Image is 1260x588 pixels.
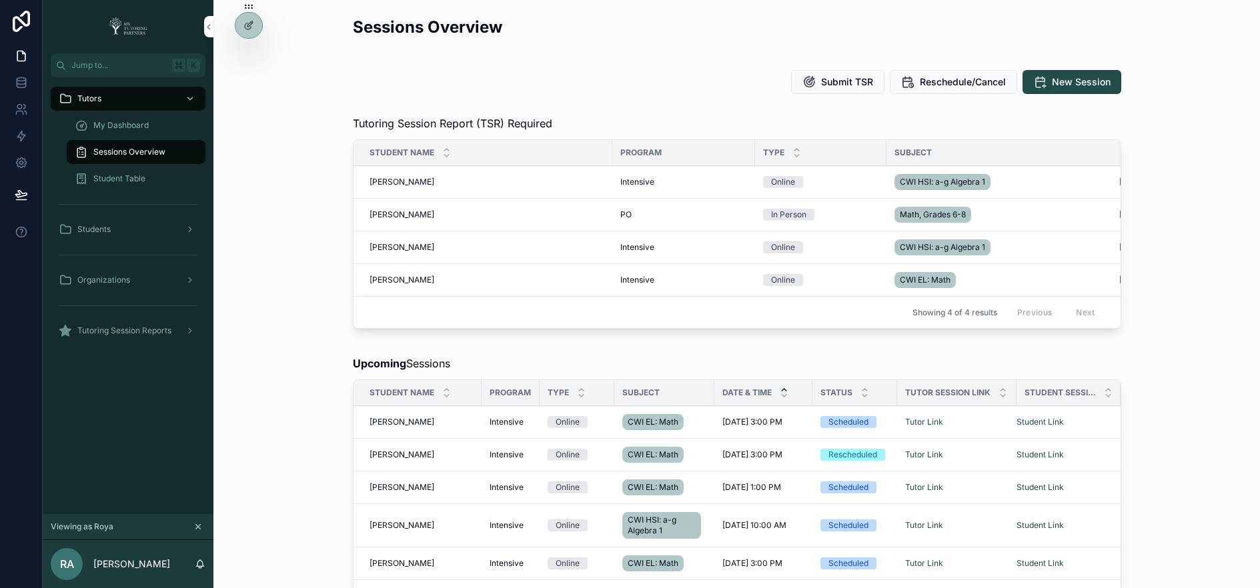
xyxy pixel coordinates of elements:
[370,449,434,460] span: [PERSON_NAME]
[370,520,434,531] span: [PERSON_NAME]
[1119,177,1183,187] span: [DATE] 10:00 AM
[791,70,884,94] button: Submit TSR
[490,387,531,398] span: Program
[1025,387,1096,398] span: Student Session Link
[67,113,205,137] a: My Dashboard
[905,449,943,459] a: Tutor Link
[93,173,145,184] span: Student Table
[722,449,782,460] span: [DATE] 3:00 PM
[1119,209,1179,220] span: [DATE] 3:00 PM
[828,557,868,569] div: Scheduled
[1017,558,1064,568] a: Student Link
[51,53,205,77] button: Jump to...K
[67,140,205,164] a: Sessions Overview
[900,275,951,285] span: CWI EL: Math
[77,93,101,104] span: Tutors
[771,209,806,221] div: In Person
[828,519,868,531] div: Scheduled
[763,147,784,158] span: Type
[771,274,795,286] div: Online
[722,558,782,569] span: [DATE] 3:00 PM
[67,167,205,191] a: Student Table
[821,75,873,89] span: Submit TSR
[628,482,678,493] span: CWI EL: Math
[900,177,985,187] span: CWI HSI: a-g Algebra 1
[628,558,678,569] span: CWI EL: Math
[370,482,434,493] span: [PERSON_NAME]
[77,275,130,285] span: Organizations
[722,417,782,427] span: [DATE] 3:00 PM
[370,147,434,158] span: Student Name
[556,416,580,428] div: Online
[1017,520,1064,530] a: Student Link
[353,115,552,131] span: Tutoring Session Report (TSR) Required
[890,70,1017,94] button: Reschedule/Cancel
[51,217,205,241] a: Students
[370,177,434,187] span: [PERSON_NAME]
[828,416,868,428] div: Scheduled
[51,87,205,111] a: Tutors
[93,147,165,157] span: Sessions Overview
[905,520,943,530] a: Tutor Link
[51,521,113,532] span: Viewing as Roya
[490,482,524,493] span: Intensive
[60,556,74,572] span: RA
[1017,482,1064,492] a: Student Link
[620,209,632,220] span: PO
[722,482,781,493] span: [DATE] 1:00 PM
[771,241,795,253] div: Online
[51,319,205,343] a: Tutoring Session Reports
[828,449,877,461] div: Rescheduled
[370,242,434,253] span: [PERSON_NAME]
[620,275,654,285] span: Intensive
[900,242,985,253] span: CWI HSI: a-g Algebra 1
[900,209,966,220] span: Math, Grades 6-8
[353,355,450,371] span: Sessions
[628,417,678,427] span: CWI EL: Math
[620,147,662,158] span: Program
[905,482,943,492] a: Tutor Link
[905,387,991,398] span: Tutor Session Link
[353,16,502,38] h2: Sessions Overview
[905,417,943,427] a: Tutor Link
[771,176,795,188] div: Online
[894,147,932,158] span: Subject
[548,387,569,398] span: Type
[370,417,434,427] span: [PERSON_NAME]
[556,481,580,493] div: Online
[188,60,199,71] span: K
[93,557,170,571] p: [PERSON_NAME]
[628,449,678,460] span: CWI EL: Math
[920,75,1006,89] span: Reschedule/Cancel
[722,520,786,531] span: [DATE] 10:00 AM
[43,77,213,360] div: scrollable content
[1119,275,1179,285] span: [DATE] 3:00 PM
[490,558,524,569] span: Intensive
[628,515,696,536] span: CWI HSI: a-g Algebra 1
[93,120,149,131] span: My Dashboard
[370,275,434,285] span: [PERSON_NAME]
[370,558,434,569] span: [PERSON_NAME]
[490,417,524,427] span: Intensive
[51,268,205,292] a: Organizations
[370,387,434,398] span: Student Name
[620,242,654,253] span: Intensive
[905,558,943,568] a: Tutor Link
[1119,242,1183,253] span: [DATE] 10:00 AM
[820,387,852,398] span: Status
[912,307,997,318] span: Showing 4 of 4 results
[828,481,868,493] div: Scheduled
[370,209,434,220] span: [PERSON_NAME]
[490,520,524,531] span: Intensive
[722,387,772,398] span: Date & Time
[556,449,580,461] div: Online
[622,387,660,398] span: Subject
[490,449,524,460] span: Intensive
[1052,75,1111,89] span: New Session
[353,357,406,370] strong: Upcoming
[1023,70,1121,94] button: New Session
[105,16,151,37] img: App logo
[620,177,654,187] span: Intensive
[71,60,167,71] span: Jump to...
[556,557,580,569] div: Online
